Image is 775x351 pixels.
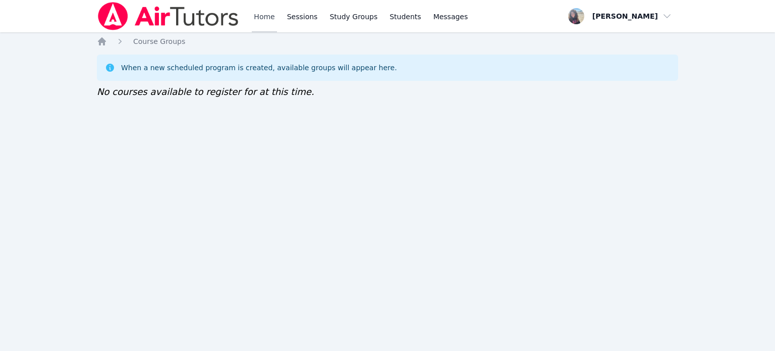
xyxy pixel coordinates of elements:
span: Messages [433,12,468,22]
span: No courses available to register for at this time. [97,86,314,97]
nav: Breadcrumb [97,36,678,46]
img: Air Tutors [97,2,240,30]
div: When a new scheduled program is created, available groups will appear here. [121,63,397,73]
span: Course Groups [133,37,185,45]
a: Course Groups [133,36,185,46]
